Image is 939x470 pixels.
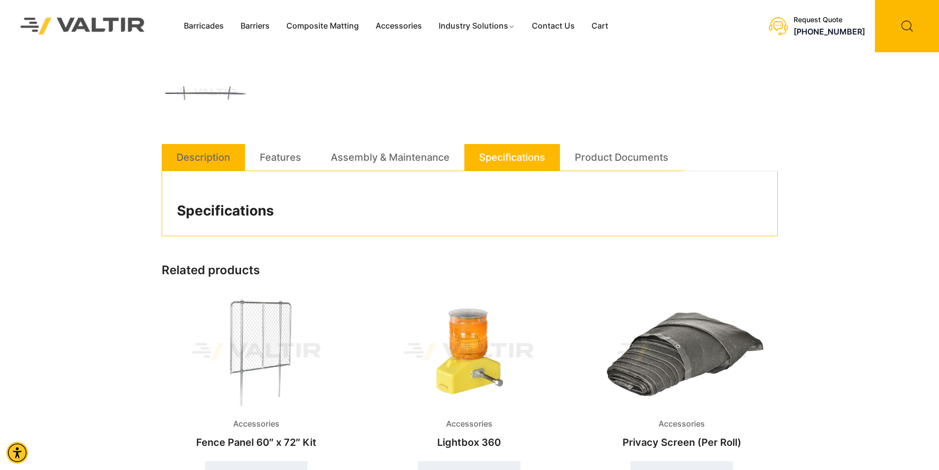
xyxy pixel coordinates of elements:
[479,144,545,171] a: Specifications
[430,19,523,34] a: Industry Solutions
[162,432,351,453] h2: Fence Panel 60″ x 72″ Kit
[226,417,287,432] span: Accessories
[523,19,583,34] a: Contact Us
[260,144,301,171] a: Features
[162,295,351,409] img: Accessories
[6,442,28,464] div: Accessibility Menu
[7,4,158,47] img: Valtir Rentals
[176,144,230,171] a: Description
[374,295,563,409] img: Accessories
[162,66,250,119] img: A long, straight metal bar with two perpendicular extensions on either side, likely a tool or par...
[587,295,776,453] a: AccessoriesPrivacy Screen (Per Roll)
[583,19,617,34] a: Cart
[278,19,367,34] a: Composite Matting
[331,144,450,171] a: Assembly & Maintenance
[162,263,778,278] h2: Related products
[374,432,563,453] h2: Lightbox 360
[232,19,278,34] a: Barriers
[175,19,232,34] a: Barricades
[651,417,712,432] span: Accessories
[367,19,430,34] a: Accessories
[575,144,668,171] a: Product Documents
[587,295,776,409] img: Accessories
[374,295,563,453] a: AccessoriesLightbox 360
[794,16,865,24] div: Request Quote
[794,27,865,36] a: call (888) 496-3625
[587,432,776,453] h2: Privacy Screen (Per Roll)
[439,417,500,432] span: Accessories
[162,295,351,453] a: AccessoriesFence Panel 60″ x 72″ Kit
[177,203,763,219] h2: Specifications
